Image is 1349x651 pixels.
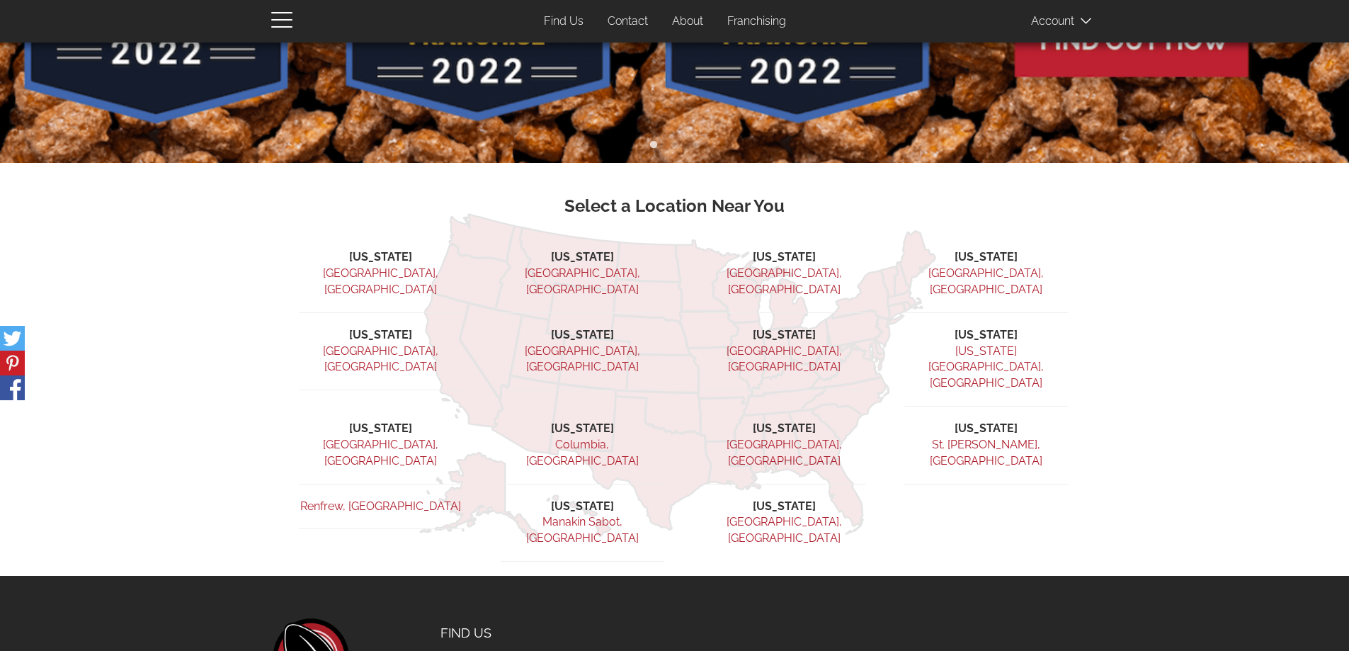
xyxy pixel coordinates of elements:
li: [US_STATE] [904,327,1068,344]
li: [US_STATE] [702,499,866,515]
a: [GEOGRAPHIC_DATA], [GEOGRAPHIC_DATA] [727,438,842,468]
a: Renfrew, [GEOGRAPHIC_DATA] [300,499,461,513]
a: Find Us [430,618,569,648]
li: [US_STATE] [702,421,866,437]
a: Contact [597,8,659,35]
button: 2 of 3 [668,138,682,152]
li: [US_STATE] [299,421,462,437]
a: [GEOGRAPHIC_DATA], [GEOGRAPHIC_DATA] [727,515,842,545]
a: [GEOGRAPHIC_DATA], [GEOGRAPHIC_DATA] [525,266,640,296]
button: 3 of 3 [689,138,703,152]
a: [GEOGRAPHIC_DATA], [GEOGRAPHIC_DATA] [323,344,438,374]
h3: Select a Location Near You [282,197,1068,215]
a: About [661,8,714,35]
a: [US_STATE][GEOGRAPHIC_DATA], [GEOGRAPHIC_DATA] [928,344,1044,390]
a: Columbia, [GEOGRAPHIC_DATA] [526,438,639,468]
li: [US_STATE] [702,249,866,266]
a: [GEOGRAPHIC_DATA], [GEOGRAPHIC_DATA] [928,266,1044,296]
li: [US_STATE] [299,327,462,344]
li: [US_STATE] [702,327,866,344]
button: 1 of 3 [647,138,661,152]
li: [US_STATE] [501,499,664,515]
a: St. [PERSON_NAME], [GEOGRAPHIC_DATA] [930,438,1042,468]
a: Franchising [717,8,797,35]
li: [US_STATE] [299,249,462,266]
li: [US_STATE] [501,327,664,344]
a: Manakin Sabot, [GEOGRAPHIC_DATA] [526,515,639,545]
a: [GEOGRAPHIC_DATA], [GEOGRAPHIC_DATA] [727,344,842,374]
li: [US_STATE] [501,421,664,437]
li: [US_STATE] [904,421,1068,437]
a: [GEOGRAPHIC_DATA], [GEOGRAPHIC_DATA] [525,344,640,374]
a: [GEOGRAPHIC_DATA], [GEOGRAPHIC_DATA] [323,266,438,296]
a: [GEOGRAPHIC_DATA], [GEOGRAPHIC_DATA] [323,438,438,468]
li: [US_STATE] [904,249,1068,266]
a: [GEOGRAPHIC_DATA], [GEOGRAPHIC_DATA] [727,266,842,296]
a: Find Us [533,8,594,35]
li: [US_STATE] [501,249,664,266]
